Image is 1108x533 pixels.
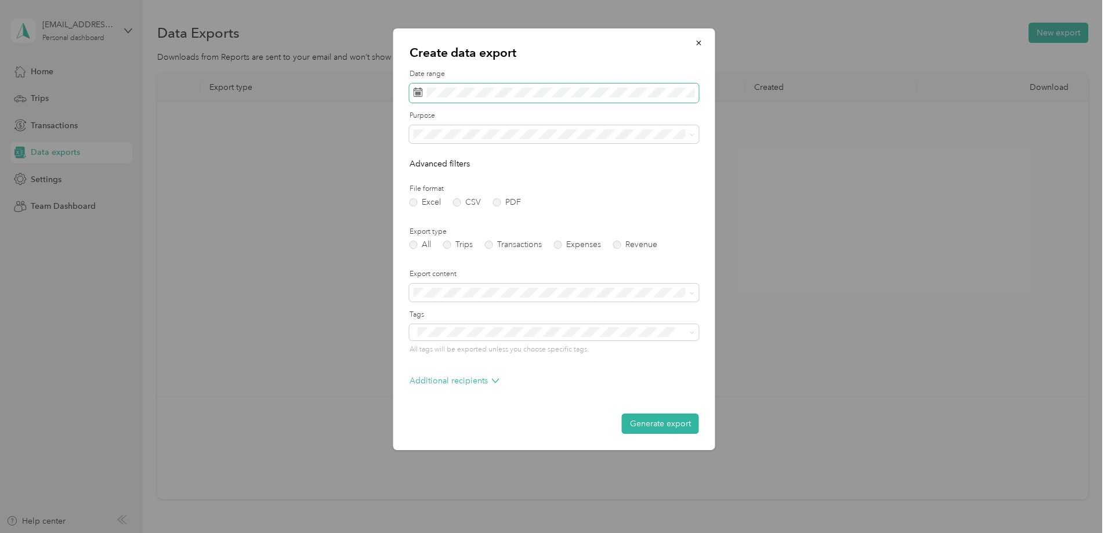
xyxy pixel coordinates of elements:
[1043,468,1108,533] iframe: Everlance-gr Chat Button Frame
[410,269,699,280] label: Export content
[410,345,699,355] p: All tags will be exported unless you choose specific tags.
[410,184,699,194] label: File format
[453,198,481,206] label: CSV
[410,375,499,387] p: Additional recipients
[485,241,542,249] label: Transactions
[443,241,473,249] label: Trips
[622,414,699,434] button: Generate export
[410,227,699,237] label: Export type
[410,241,431,249] label: All
[410,69,699,79] label: Date range
[410,158,699,170] p: Advanced filters
[493,198,521,206] label: PDF
[410,198,441,206] label: Excel
[410,45,699,61] p: Create data export
[613,241,657,249] label: Revenue
[410,310,699,320] label: Tags
[410,111,699,121] label: Purpose
[554,241,601,249] label: Expenses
